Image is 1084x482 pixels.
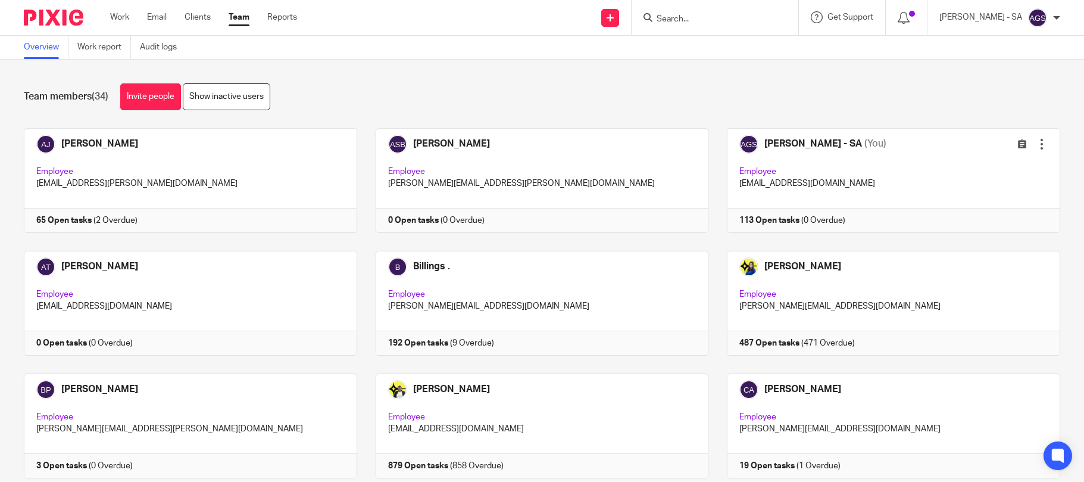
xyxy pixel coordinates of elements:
[24,10,83,26] img: Pixie
[147,11,167,23] a: Email
[24,91,108,103] h1: Team members
[24,36,68,59] a: Overview
[655,14,763,25] input: Search
[267,11,297,23] a: Reports
[92,92,108,101] span: (34)
[939,11,1022,23] p: [PERSON_NAME] - SA
[120,83,181,110] a: Invite people
[77,36,131,59] a: Work report
[1028,8,1047,27] img: svg%3E
[183,83,270,110] a: Show inactive users
[110,11,129,23] a: Work
[827,13,873,21] span: Get Support
[229,11,249,23] a: Team
[140,36,186,59] a: Audit logs
[185,11,211,23] a: Clients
